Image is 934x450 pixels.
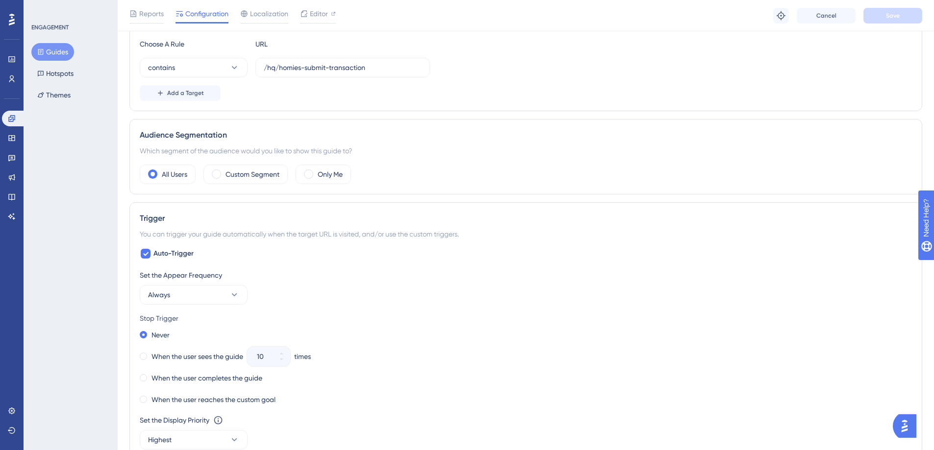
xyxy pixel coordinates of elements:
[140,430,248,450] button: Highest
[140,269,912,281] div: Set the Appear Frequency
[23,2,61,14] span: Need Help?
[153,248,194,260] span: Auto-Trigger
[863,8,922,24] button: Save
[140,38,248,50] div: Choose A Rule
[167,89,204,97] span: Add a Target
[310,8,328,20] span: Editor
[151,394,276,405] label: When the user reaches the custom goal
[250,8,288,20] span: Localization
[151,329,170,341] label: Never
[816,12,836,20] span: Cancel
[31,65,79,82] button: Hotspots
[255,38,363,50] div: URL
[140,58,248,77] button: contains
[140,85,221,101] button: Add a Target
[31,86,76,104] button: Themes
[148,289,170,301] span: Always
[140,414,209,426] div: Set the Display Priority
[151,351,243,362] label: When the user sees the guide
[226,168,279,180] label: Custom Segment
[893,411,922,441] iframe: UserGuiding AI Assistant Launcher
[140,213,912,224] div: Trigger
[31,43,74,61] button: Guides
[185,8,228,20] span: Configuration
[140,145,912,157] div: Which segment of the audience would you like to show this guide to?
[31,24,69,31] div: ENGAGEMENT
[162,168,187,180] label: All Users
[148,62,175,73] span: contains
[294,351,311,362] div: times
[140,228,912,240] div: You can trigger your guide automatically when the target URL is visited, and/or use the custom tr...
[140,285,248,305] button: Always
[886,12,900,20] span: Save
[264,62,422,73] input: yourwebsite.com/path
[797,8,856,24] button: Cancel
[151,372,262,384] label: When the user completes the guide
[318,168,343,180] label: Only Me
[140,129,912,141] div: Audience Segmentation
[148,434,172,446] span: Highest
[139,8,164,20] span: Reports
[140,312,912,324] div: Stop Trigger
